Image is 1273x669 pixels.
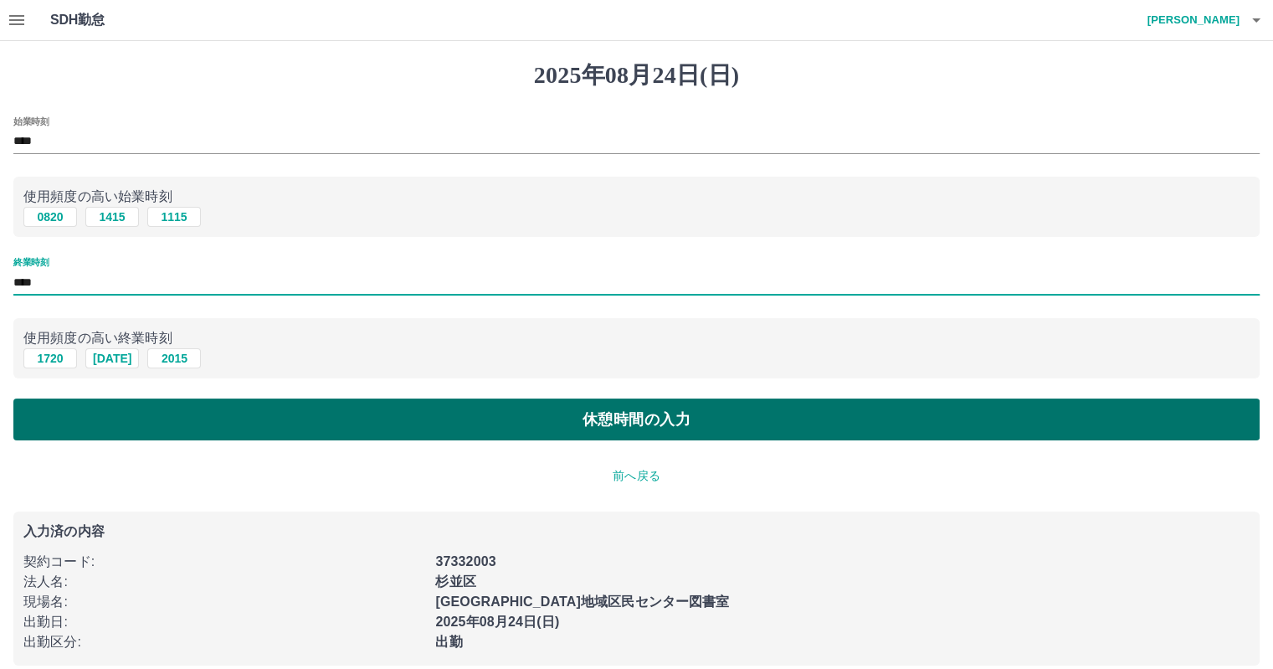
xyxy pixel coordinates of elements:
[23,348,77,368] button: 1720
[23,552,425,572] p: 契約コード :
[13,256,49,269] label: 終業時刻
[13,61,1260,90] h1: 2025年08月24日(日)
[23,525,1250,538] p: 入力済の内容
[23,612,425,632] p: 出勤日 :
[85,207,139,227] button: 1415
[13,467,1260,485] p: 前へ戻る
[13,115,49,127] label: 始業時刻
[13,399,1260,440] button: 休憩時間の入力
[23,207,77,227] button: 0820
[435,594,729,609] b: [GEOGRAPHIC_DATA]地域区民センター図書室
[85,348,139,368] button: [DATE]
[435,554,495,569] b: 37332003
[435,635,462,649] b: 出勤
[147,207,201,227] button: 1115
[23,572,425,592] p: 法人名 :
[23,187,1250,207] p: 使用頻度の高い始業時刻
[23,328,1250,348] p: 使用頻度の高い終業時刻
[435,574,475,589] b: 杉並区
[435,615,559,629] b: 2025年08月24日(日)
[23,592,425,612] p: 現場名 :
[23,632,425,652] p: 出勤区分 :
[147,348,201,368] button: 2015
